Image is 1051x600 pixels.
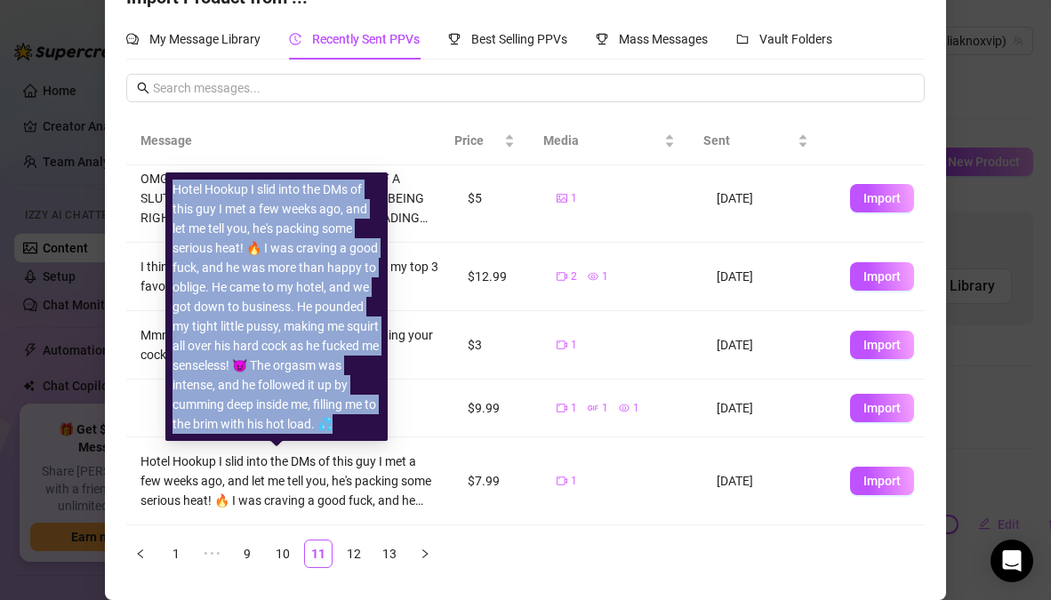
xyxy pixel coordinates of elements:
div: Hotel Hookup I slid into the DMs of this guy I met a few weeks ago, and let me tell you, he's pac... [140,452,439,510]
li: 13 [375,540,404,568]
span: ••• [197,540,226,568]
td: $7.99 [453,437,542,525]
span: Sent [703,131,794,150]
span: 1 [633,400,639,417]
span: Media [543,131,661,150]
button: Import [850,331,914,359]
span: video-camera [557,340,567,350]
span: gif [588,403,598,413]
span: history [289,33,301,45]
td: $12.99 [453,243,542,311]
span: Best Selling PPVs [471,32,567,46]
span: Vault Folders [759,32,832,46]
span: comment [126,33,139,45]
span: video-camera [557,271,567,282]
td: [DATE] [702,380,836,437]
div: OMG YES BABE DO YOU LIKE HOW MUCH OF A SLUTTY LITTLE CUM DUMPSTER WHORE IM BEING RIGHT HERE FOR Y... [140,169,439,228]
span: folder [736,33,749,45]
span: 1 [571,190,577,207]
span: search [137,82,149,94]
span: 1 [571,473,577,490]
span: 1 [571,337,577,354]
a: 9 [234,540,261,567]
button: Import [850,262,914,291]
td: $9.99 [453,380,542,437]
li: 12 [340,540,368,568]
span: Import [863,269,901,284]
span: Import [863,474,901,488]
input: Search messages... [153,78,914,98]
span: eye [588,271,598,282]
span: eye [619,403,630,413]
div: Hotel Hookup I slid into the DMs of this guy I met a few weeks ago, and let me tell you, he's pac... [172,180,381,434]
td: [DATE] [702,243,836,311]
span: 1 [602,268,608,285]
span: picture [557,193,567,204]
td: [DATE] [702,437,836,525]
a: 1 [163,540,189,567]
span: Import [863,338,901,352]
td: $5 [453,155,542,243]
a: 10 [269,540,296,567]
span: Import [863,191,901,205]
span: 1 [602,400,608,417]
div: Mmm, imagine my slick, pulsating folds awaiting your cock 💦🔥 [140,325,439,364]
a: 11 [305,540,332,567]
th: Sent [689,116,822,165]
span: Price [454,131,501,150]
span: video-camera [557,403,567,413]
li: 10 [269,540,297,568]
button: Import [850,467,914,495]
th: Media [529,116,689,165]
span: Mass Messages [619,32,708,46]
span: Recently Sent PPVs [312,32,420,46]
span: trophy [448,33,461,45]
li: Previous 5 Pages [197,540,226,568]
li: Next Page [411,540,439,568]
span: My Message Library [149,32,261,46]
li: 11 [304,540,333,568]
li: 1 [162,540,190,568]
span: trophy [596,33,608,45]
td: $3 [453,311,542,380]
button: right [411,540,439,568]
span: Import [863,401,901,415]
span: 1 [571,400,577,417]
button: left [126,540,155,568]
li: 9 [233,540,261,568]
div: Open Intercom Messenger [991,540,1033,582]
li: Previous Page [126,540,155,568]
span: 2 [571,268,577,285]
a: 12 [341,540,367,567]
td: [DATE] [702,311,836,380]
th: Price [440,116,529,165]
th: Message [126,116,440,165]
a: 13 [376,540,403,567]
span: right [420,548,430,559]
button: Import [850,184,914,212]
span: left [135,548,146,559]
span: video-camera [557,476,567,486]
button: Import [850,394,914,422]
div: I think you will like this one. It’s a BGG. One of my top 3 favorites 💖 [140,257,439,296]
td: [DATE] [702,155,836,243]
